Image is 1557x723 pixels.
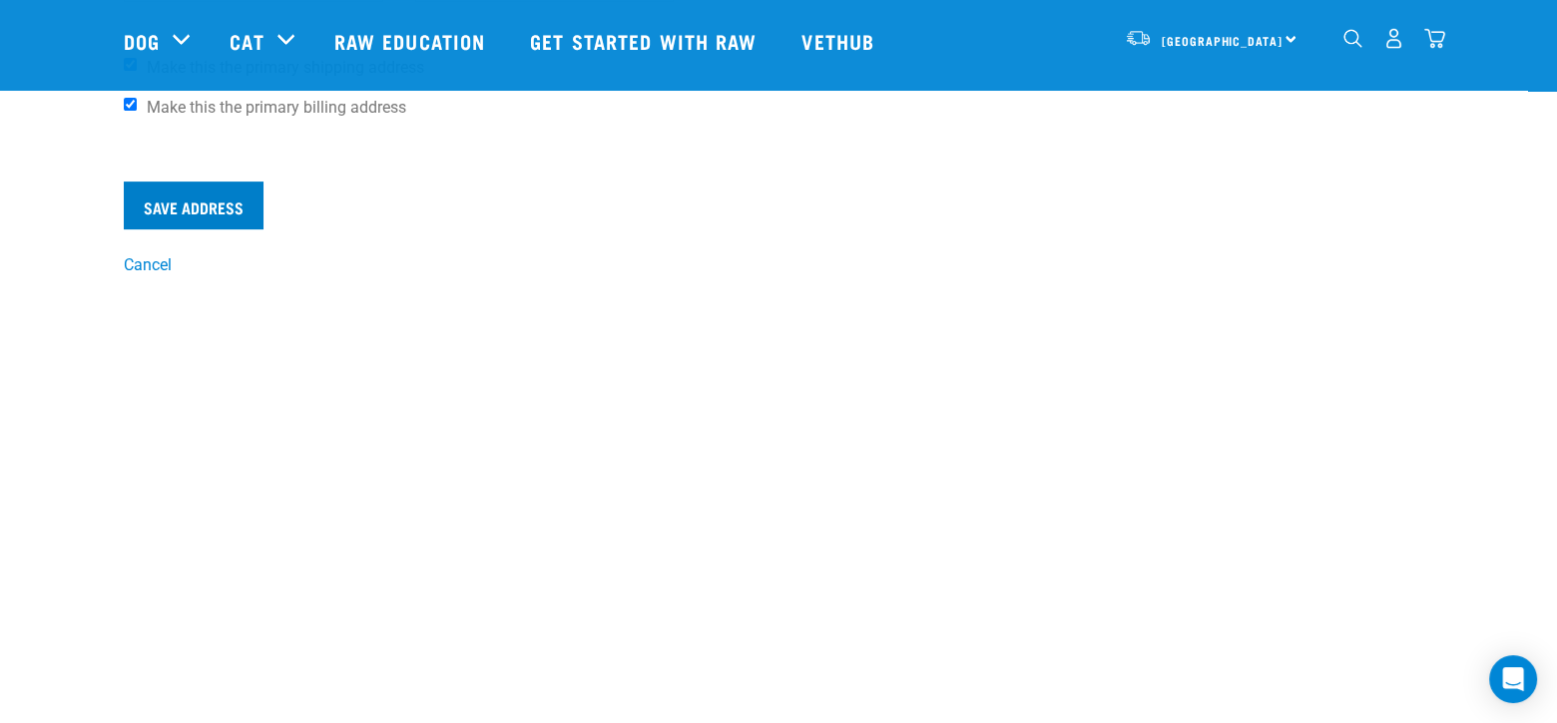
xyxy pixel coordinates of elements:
[124,255,172,274] a: Cancel
[1383,28,1404,49] img: user.png
[1424,28,1445,49] img: home-icon@2x.png
[147,98,406,117] span: Make this the primary billing address
[1125,29,1152,47] img: van-moving.png
[314,1,510,81] a: Raw Education
[124,181,263,229] input: Save Address
[124,98,137,111] input: Make this the primary billing address
[1162,37,1283,44] span: [GEOGRAPHIC_DATA]
[781,1,899,81] a: Vethub
[124,26,160,56] a: Dog
[510,1,781,81] a: Get started with Raw
[1343,29,1362,48] img: home-icon-1@2x.png
[230,26,263,56] a: Cat
[1489,655,1537,703] div: Open Intercom Messenger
